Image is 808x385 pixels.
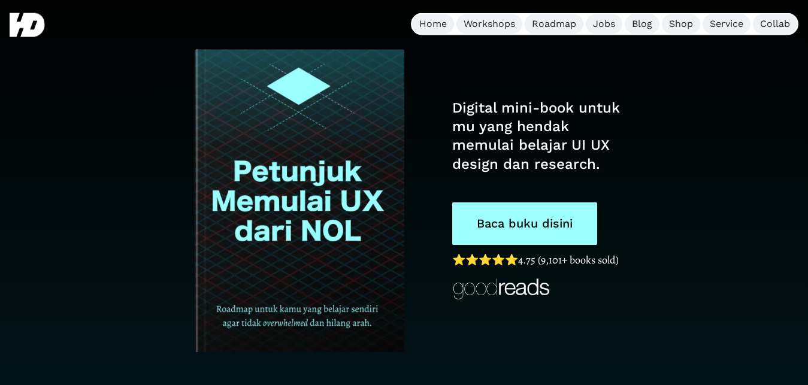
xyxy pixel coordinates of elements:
div: Jobs [593,18,615,31]
a: Service [703,14,750,34]
div: Service [710,18,743,31]
h1: 4.75 (9,101+ books sold) [452,251,625,269]
div: Shop [669,18,693,31]
a: Collab [753,14,797,34]
a: Shop [662,14,700,34]
a: Workshops [456,14,522,34]
h1: Digital mini-book untuk mu yang hendak memulai belajar UI UX design dan research. [452,99,625,174]
div: Blog [632,18,652,31]
div: Home [419,18,447,31]
a: Home [412,14,454,34]
a: Roadmap [525,14,583,34]
a: Jobs [586,14,622,34]
div: Collab [760,18,790,31]
a: Baca buku disini [452,202,597,245]
a: Blog [625,14,659,34]
div: Roadmap [532,18,576,31]
div: Workshops [464,18,515,31]
a: ⭐️⭐️⭐️⭐️⭐️ [452,253,518,267]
